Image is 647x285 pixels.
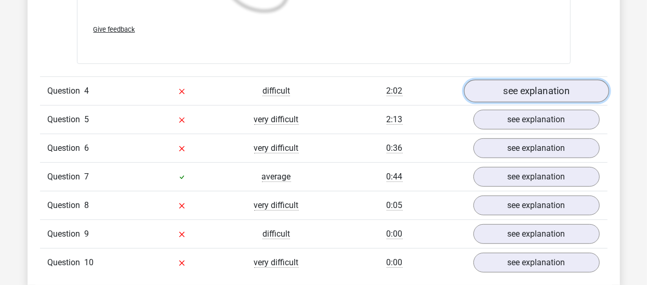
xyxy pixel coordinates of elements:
a: see explanation [473,167,600,187]
a: see explanation [473,196,600,215]
span: Give feedback [94,25,135,33]
span: Question [48,256,85,269]
a: see explanation [473,253,600,273]
span: difficult [262,86,290,96]
span: Question [48,228,85,240]
span: 6 [85,143,89,153]
span: Question [48,199,85,212]
a: see explanation [473,138,600,158]
a: see explanation [473,110,600,129]
span: 9 [85,229,89,239]
span: very difficult [254,257,299,268]
span: Question [48,113,85,126]
span: difficult [262,229,290,239]
span: 0:00 [387,229,403,239]
span: 2:02 [387,86,403,96]
span: very difficult [254,200,299,211]
span: 7 [85,172,89,182]
span: 4 [85,86,89,96]
span: 10 [85,257,94,267]
a: see explanation [464,80,609,102]
a: see explanation [473,224,600,244]
span: 0:36 [387,143,403,153]
span: Question [48,171,85,183]
span: 0:00 [387,257,403,268]
span: 0:44 [387,172,403,182]
span: 0:05 [387,200,403,211]
span: 2:13 [387,114,403,125]
span: very difficult [254,143,299,153]
span: Question [48,142,85,154]
span: Question [48,85,85,97]
span: 5 [85,114,89,124]
span: average [262,172,291,182]
span: 8 [85,200,89,210]
span: very difficult [254,114,299,125]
